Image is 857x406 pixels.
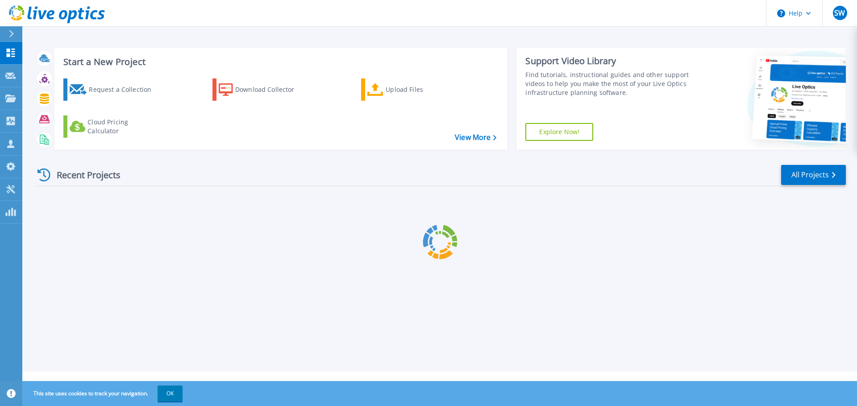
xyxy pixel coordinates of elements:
[781,165,846,185] a: All Projects
[34,164,133,186] div: Recent Projects
[525,70,693,97] div: Find tutorials, instructional guides and other support videos to help you make the most of your L...
[87,118,159,135] div: Cloud Pricing Calculator
[386,81,457,98] div: Upload Files
[525,123,593,141] a: Explore Now!
[89,81,160,98] div: Request a Collection
[361,78,461,101] a: Upload Files
[235,81,307,98] div: Download Collector
[63,78,163,101] a: Request a Collection
[25,385,183,402] span: This site uses cookies to track your navigation.
[63,115,163,138] a: Cloud Pricing Calculator
[158,385,183,402] button: OK
[525,55,693,67] div: Support Video Library
[455,133,496,142] a: View More
[834,9,845,16] span: SW
[63,57,496,67] h3: Start a New Project
[212,78,312,101] a: Download Collector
